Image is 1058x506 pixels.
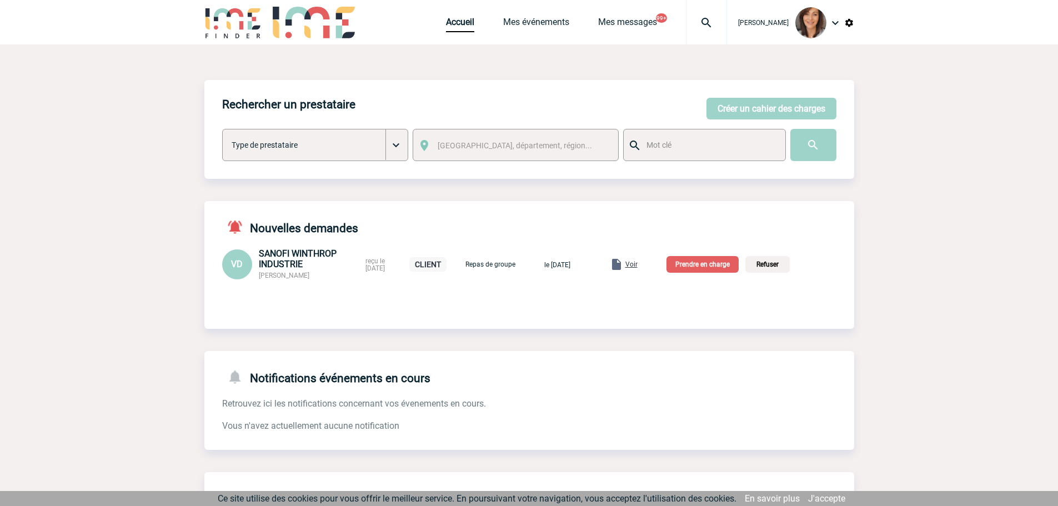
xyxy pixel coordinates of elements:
[231,259,243,269] span: VD
[259,248,337,269] span: SANOFI WINTHROP INDUSTRIE
[409,257,447,272] p: CLIENT
[222,398,486,409] span: Retrouvez ici les notifications concernant vos évenements en cours.
[227,490,250,506] img: notifications-active-24-px-r.png
[204,7,262,38] img: IME-Finder
[625,260,638,268] span: Voir
[222,420,399,431] span: Vous n'avez actuellement aucune notification
[446,17,474,32] a: Accueil
[222,369,430,385] h4: Notifications événements en cours
[666,256,739,273] p: Prendre en charge
[656,13,667,23] button: 99+
[745,493,800,504] a: En savoir plus
[463,260,518,268] p: Repas de groupe
[795,7,826,38] img: 103585-1.jpg
[222,490,425,506] h4: Notifications événements réalisés
[808,493,845,504] a: J'accepte
[227,369,250,385] img: notifications-24-px-g.png
[503,17,569,32] a: Mes événements
[644,138,775,152] input: Mot clé
[745,256,790,273] p: Refuser
[598,17,657,32] a: Mes messages
[544,261,570,269] span: le [DATE]
[583,258,640,269] a: Voir
[438,141,592,150] span: [GEOGRAPHIC_DATA], département, région...
[738,19,789,27] span: [PERSON_NAME]
[365,257,385,272] span: reçu le [DATE]
[222,98,355,111] h4: Rechercher un prestataire
[259,272,309,279] span: [PERSON_NAME]
[790,129,836,161] input: Submit
[218,493,736,504] span: Ce site utilise des cookies pour vous offrir le meilleur service. En poursuivant votre navigation...
[222,219,358,235] h4: Nouvelles demandes
[227,219,250,235] img: notifications-active-24-px-r.png
[610,258,623,271] img: folder.png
